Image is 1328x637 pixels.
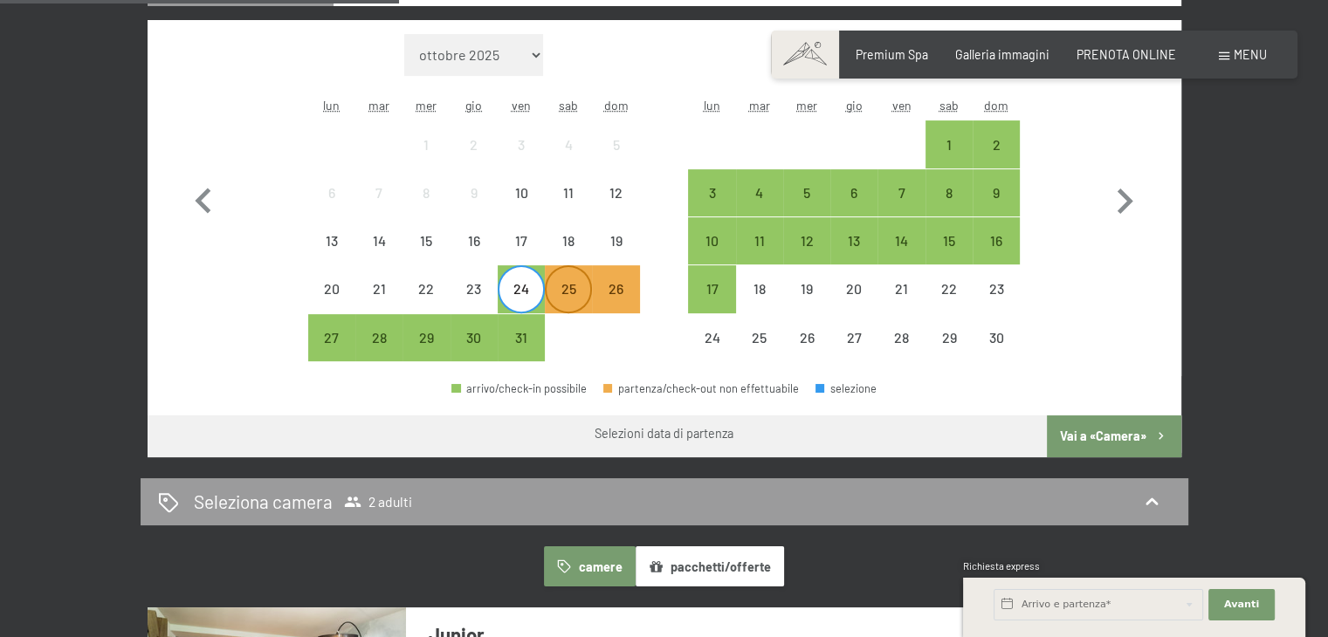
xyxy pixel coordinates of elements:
[355,265,403,312] div: Tue Oct 21 2025
[404,282,448,325] div: 22
[547,282,590,325] div: 25
[738,234,781,277] div: 11
[925,120,973,168] div: partenza/check-out possibile
[783,217,830,264] div: partenza/check-out possibile
[832,282,876,325] div: 20
[499,186,543,229] div: 10
[704,98,720,113] abbr: lunedì
[927,234,971,277] div: 15
[403,265,450,312] div: partenza/check-out non effettuabile
[1224,598,1259,612] span: Avanti
[357,282,401,325] div: 21
[973,265,1020,312] div: partenza/check-out non effettuabile
[403,169,450,216] div: Wed Oct 08 2025
[403,120,450,168] div: Wed Oct 01 2025
[498,265,545,312] div: Fri Oct 24 2025
[592,265,639,312] div: Sun Oct 26 2025
[498,265,545,312] div: partenza/check-out possibile
[545,169,592,216] div: Sat Oct 11 2025
[892,98,912,113] abbr: venerdì
[1234,47,1267,62] span: Menu
[688,169,735,216] div: Mon Nov 03 2025
[547,234,590,277] div: 18
[499,138,543,182] div: 3
[355,169,403,216] div: Tue Oct 07 2025
[451,217,498,264] div: Thu Oct 16 2025
[308,217,355,264] div: Mon Oct 13 2025
[499,282,543,325] div: 24
[603,383,799,394] div: partenza/check-out non effettuabile
[403,120,450,168] div: partenza/check-out non effettuabile
[308,169,355,216] div: partenza/check-out non effettuabile
[404,186,448,229] div: 8
[927,138,971,182] div: 1
[738,331,781,374] div: 25
[451,217,498,264] div: partenza/check-out non effettuabile
[545,120,592,168] div: partenza/check-out non effettuabile
[499,234,543,277] div: 17
[592,120,639,168] div: partenza/check-out non effettuabile
[877,265,925,312] div: Fri Nov 21 2025
[984,98,1008,113] abbr: domenica
[1208,589,1275,620] button: Avanti
[451,120,498,168] div: partenza/check-out non effettuabile
[688,217,735,264] div: Mon Nov 10 2025
[877,314,925,361] div: Fri Nov 28 2025
[879,234,923,277] div: 14
[783,217,830,264] div: Wed Nov 12 2025
[796,98,817,113] abbr: mercoledì
[925,217,973,264] div: Sat Nov 15 2025
[738,186,781,229] div: 4
[403,265,450,312] div: Wed Oct 22 2025
[879,186,923,229] div: 7
[736,217,783,264] div: Tue Nov 11 2025
[832,186,876,229] div: 6
[357,331,401,374] div: 28
[736,314,783,361] div: Tue Nov 25 2025
[545,265,592,312] div: partenza/check-out non è effettuabile, poiché non è stato raggiunto il soggiorno minimo richiesto
[925,314,973,361] div: Sat Nov 29 2025
[846,98,863,113] abbr: giovedì
[939,98,959,113] abbr: sabato
[310,282,354,325] div: 20
[594,186,637,229] div: 12
[310,331,354,374] div: 27
[544,546,635,586] button: camere
[178,34,229,362] button: Mese precedente
[973,314,1020,361] div: Sun Nov 30 2025
[688,314,735,361] div: Mon Nov 24 2025
[736,265,783,312] div: partenza/check-out non effettuabile
[688,265,735,312] div: Mon Nov 17 2025
[355,314,403,361] div: partenza/check-out possibile
[594,234,637,277] div: 19
[357,234,401,277] div: 14
[1077,47,1176,62] a: PRENOTA ONLINE
[688,314,735,361] div: partenza/check-out non effettuabile
[308,217,355,264] div: partenza/check-out non effettuabile
[830,265,877,312] div: partenza/check-out non effettuabile
[925,217,973,264] div: partenza/check-out possibile
[974,331,1018,374] div: 30
[830,265,877,312] div: Thu Nov 20 2025
[927,282,971,325] div: 22
[738,282,781,325] div: 18
[499,331,543,374] div: 31
[830,217,877,264] div: partenza/check-out possibile
[452,331,496,374] div: 30
[594,282,637,325] div: 26
[451,383,587,394] div: arrivo/check-in possibile
[498,217,545,264] div: Fri Oct 17 2025
[785,186,829,229] div: 5
[925,169,973,216] div: Sat Nov 08 2025
[545,120,592,168] div: Sat Oct 04 2025
[355,265,403,312] div: partenza/check-out non effettuabile
[404,331,448,374] div: 29
[498,169,545,216] div: partenza/check-out non effettuabile
[545,217,592,264] div: partenza/check-out non effettuabile
[832,234,876,277] div: 13
[498,217,545,264] div: partenza/check-out non effettuabile
[194,489,333,514] h2: Seleziona camera
[592,169,639,216] div: Sun Oct 12 2025
[594,138,637,182] div: 5
[736,169,783,216] div: partenza/check-out possibile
